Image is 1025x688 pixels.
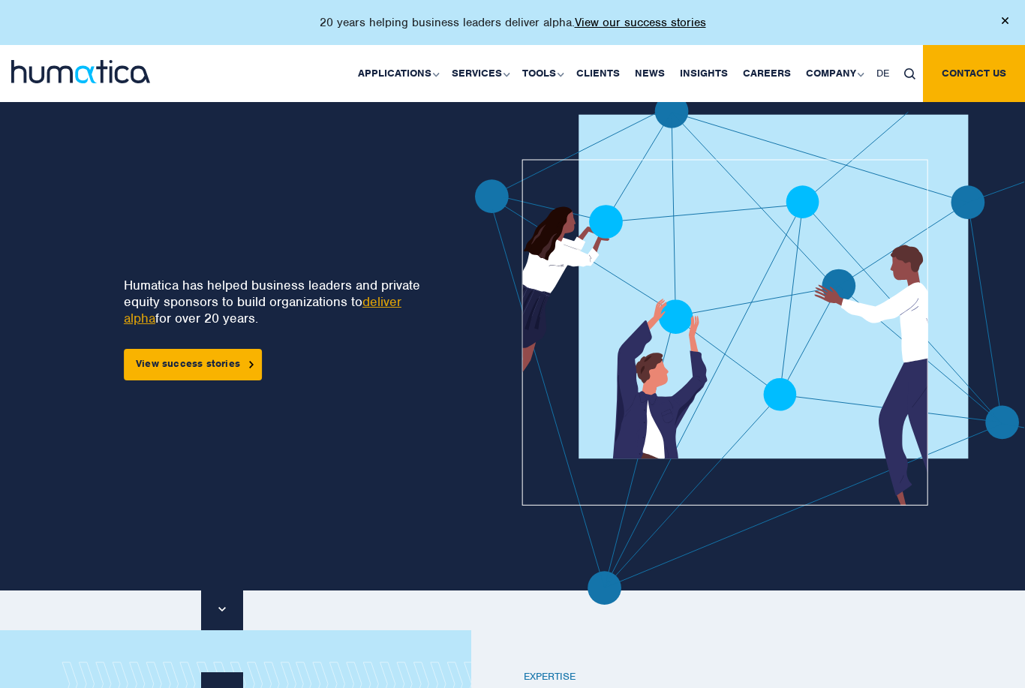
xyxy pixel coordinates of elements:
a: DE [869,45,897,102]
a: Applications [350,45,444,102]
img: arrowicon [249,361,254,368]
a: Tools [515,45,569,102]
p: Humatica has helped business leaders and private equity sponsors to build organizations to for ov... [124,277,423,326]
a: Services [444,45,515,102]
img: downarrow [218,607,225,611]
a: deliver alpha [124,293,401,326]
a: View our success stories [575,15,706,30]
a: Insights [672,45,735,102]
img: search_icon [904,68,915,80]
a: View success stories [124,349,262,380]
span: DE [876,67,889,80]
a: Company [798,45,869,102]
p: 20 years helping business leaders deliver alpha. [320,15,706,30]
img: logo [11,60,150,83]
a: Careers [735,45,798,102]
a: Contact us [923,45,1025,102]
a: News [627,45,672,102]
a: Clients [569,45,627,102]
h6: EXPERTISE [524,671,929,683]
